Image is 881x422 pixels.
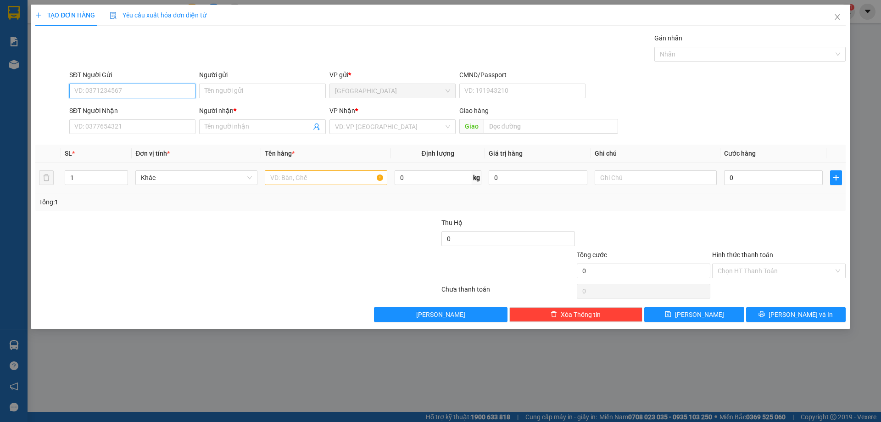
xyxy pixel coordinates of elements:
[265,150,295,157] span: Tên hàng
[35,12,42,18] span: plus
[313,123,320,130] span: user-add
[329,70,456,80] div: VP gửi
[459,70,585,80] div: CMND/Passport
[769,309,833,320] span: [PERSON_NAME] và In
[665,311,671,318] span: save
[831,174,842,181] span: plus
[472,170,481,185] span: kg
[712,251,773,259] label: Hình thức thanh toán
[489,150,523,157] span: Giá trị hàng
[675,309,724,320] span: [PERSON_NAME]
[199,106,325,116] div: Người nhận
[335,84,450,98] span: Đà Lạt
[374,307,507,322] button: [PERSON_NAME]
[577,251,607,259] span: Tổng cước
[440,284,576,300] div: Chưa thanh toán
[595,170,717,185] input: Ghi Chú
[69,106,195,116] div: SĐT Người Nhận
[422,150,454,157] span: Định lượng
[110,11,206,19] span: Yêu cầu xuất hóa đơn điện tử
[141,171,252,185] span: Khác
[329,107,355,114] span: VP Nhận
[509,307,643,322] button: deleteXóa Thông tin
[825,5,850,30] button: Close
[644,307,744,322] button: save[PERSON_NAME]
[199,70,325,80] div: Người gửi
[39,197,340,207] div: Tổng: 1
[135,150,170,157] span: Đơn vị tính
[110,12,117,19] img: icon
[654,34,682,42] label: Gán nhãn
[561,309,601,320] span: Xóa Thông tin
[746,307,846,322] button: printer[PERSON_NAME] và In
[591,145,720,163] th: Ghi chú
[441,219,463,226] span: Thu Hộ
[551,311,557,318] span: delete
[724,150,756,157] span: Cước hàng
[416,309,465,320] span: [PERSON_NAME]
[39,170,54,185] button: delete
[489,170,587,185] input: 0
[834,13,841,21] span: close
[459,119,484,134] span: Giao
[830,170,842,185] button: plus
[35,11,95,19] span: TẠO ĐƠN HÀNG
[758,311,765,318] span: printer
[484,119,618,134] input: Dọc đường
[265,170,387,185] input: VD: Bàn, Ghế
[65,150,72,157] span: SL
[459,107,489,114] span: Giao hàng
[69,70,195,80] div: SĐT Người Gửi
